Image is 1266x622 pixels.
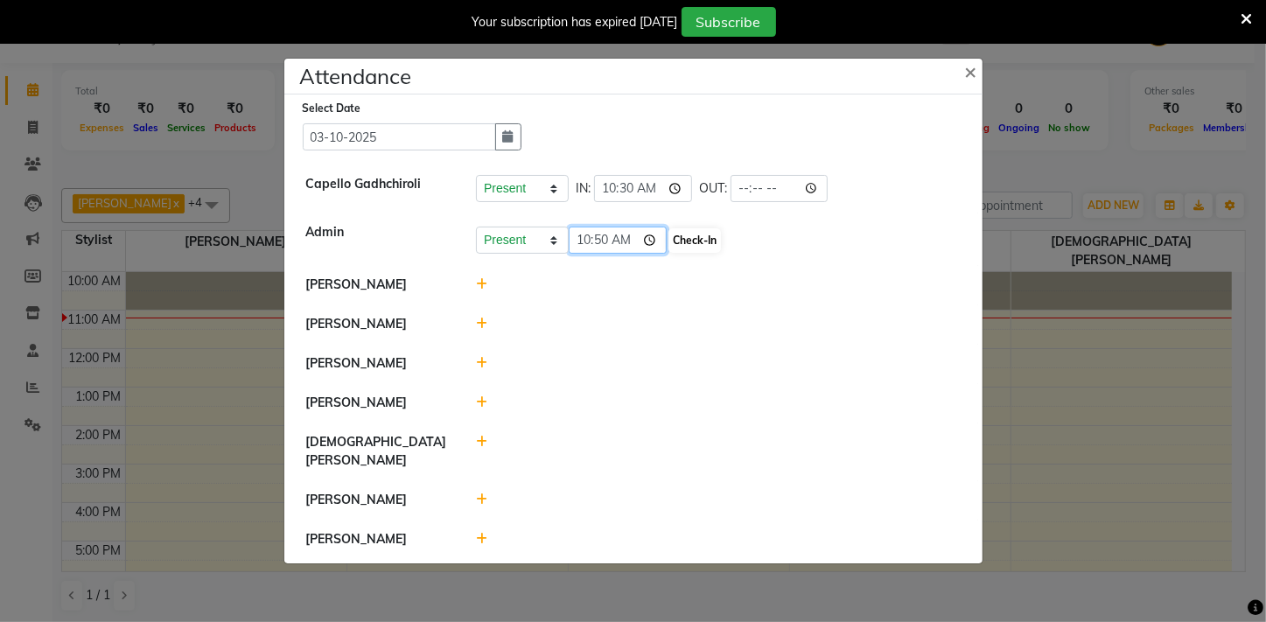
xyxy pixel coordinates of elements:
[668,228,721,253] button: Check-In
[699,179,727,198] span: OUT:
[303,123,496,150] input: Select date
[951,46,995,95] button: Close
[965,58,977,84] span: ×
[293,315,464,333] div: [PERSON_NAME]
[303,101,361,116] label: Select Date
[293,491,464,509] div: [PERSON_NAME]
[293,354,464,373] div: [PERSON_NAME]
[293,276,464,294] div: [PERSON_NAME]
[682,7,776,37] button: Subscribe
[293,433,464,470] div: [DEMOGRAPHIC_DATA][PERSON_NAME]
[576,179,591,198] span: IN:
[293,530,464,549] div: [PERSON_NAME]
[293,223,464,255] div: Admin
[472,13,678,31] div: Your subscription has expired [DATE]
[293,394,464,412] div: [PERSON_NAME]
[300,60,412,92] h4: Attendance
[293,175,464,202] div: Capello Gadhchiroli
